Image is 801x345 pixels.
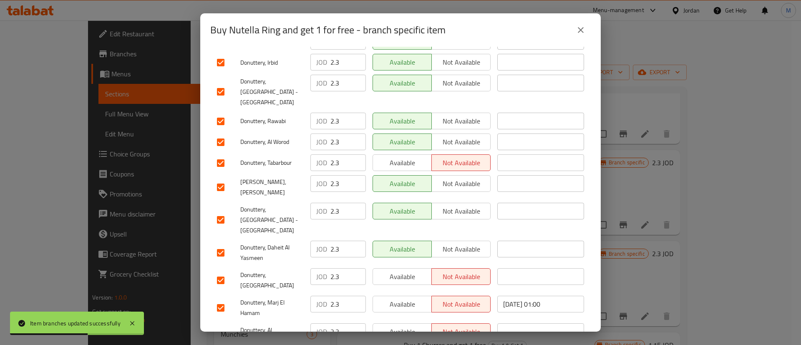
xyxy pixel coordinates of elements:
span: Not available [435,157,487,169]
input: Please enter price [330,175,366,192]
button: Available [373,75,432,91]
input: Please enter price [330,75,366,91]
input: Please enter price [330,323,366,340]
span: Not available [435,56,487,68]
input: Please enter price [330,296,366,312]
span: Donuttery, [GEOGRAPHIC_DATA] [240,270,304,291]
p: JOD [316,244,327,254]
span: Not available [435,326,487,338]
button: Available [373,175,432,192]
input: Please enter price [330,241,366,257]
button: Available [373,133,432,150]
span: Not available [435,205,487,217]
h2: Buy Nutella Ring and get 1 for free - branch specific item [210,23,446,37]
span: Not available [435,243,487,255]
span: Not available [435,35,487,48]
input: Please enter price [330,113,366,129]
span: Available [376,35,428,48]
button: Not available [431,75,491,91]
p: JOD [316,206,327,216]
span: Available [376,77,428,89]
button: close [571,20,591,40]
span: Available [376,243,428,255]
button: Not available [431,203,491,219]
span: Available [376,136,428,148]
span: Available [376,271,428,283]
p: JOD [316,327,327,337]
input: Please enter price [330,54,366,71]
span: Not available [435,115,487,127]
span: Donuttery, Al Fuhais [240,37,304,47]
span: Donuttery, Rawabi [240,116,304,126]
button: Not available [431,54,491,71]
button: Available [373,241,432,257]
button: Not available [431,268,491,285]
button: Available [373,154,432,171]
span: Available [376,205,428,217]
button: Available [373,268,432,285]
span: Not available [435,77,487,89]
div: Item branches updated successfully [30,319,121,328]
button: Not available [431,241,491,257]
span: Not available [435,298,487,310]
button: Not available [431,133,491,150]
input: Please enter price [330,268,366,285]
span: Not available [435,271,487,283]
span: Donuttery, [GEOGRAPHIC_DATA] - [GEOGRAPHIC_DATA] [240,76,304,108]
p: JOD [316,299,327,309]
span: Available [376,157,428,169]
button: Not available [431,154,491,171]
p: JOD [316,116,327,126]
p: JOD [316,137,327,147]
span: Available [376,56,428,68]
button: Available [373,296,432,312]
span: [PERSON_NAME], [PERSON_NAME] [240,177,304,198]
button: Not available [431,175,491,192]
span: Donuttery, [GEOGRAPHIC_DATA] - [GEOGRAPHIC_DATA] [240,204,304,236]
p: JOD [316,179,327,189]
span: Donuttery, Daheit Al Yasmeen [240,242,304,263]
span: Donuttery, Marj El Hamam [240,297,304,318]
input: Please enter price [330,154,366,171]
button: Available [373,203,432,219]
button: Available [373,323,432,340]
span: Donuttery, Tabarbour [240,158,304,168]
p: JOD [316,36,327,46]
button: Not available [431,323,491,340]
span: Not available [435,178,487,190]
p: JOD [316,78,327,88]
span: Donuttery, Al Worod [240,137,304,147]
span: Available [376,326,428,338]
button: Available [373,54,432,71]
span: Available [376,178,428,190]
button: Not available [431,296,491,312]
input: Please enter price [330,133,366,150]
p: JOD [316,57,327,67]
p: JOD [316,272,327,282]
button: Not available [431,113,491,129]
span: Not available [435,136,487,148]
input: Please enter price [330,203,366,219]
span: Available [376,115,428,127]
span: Available [376,298,428,310]
p: JOD [316,158,327,168]
span: Donuttery, Irbid [240,58,304,68]
button: Available [373,113,432,129]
